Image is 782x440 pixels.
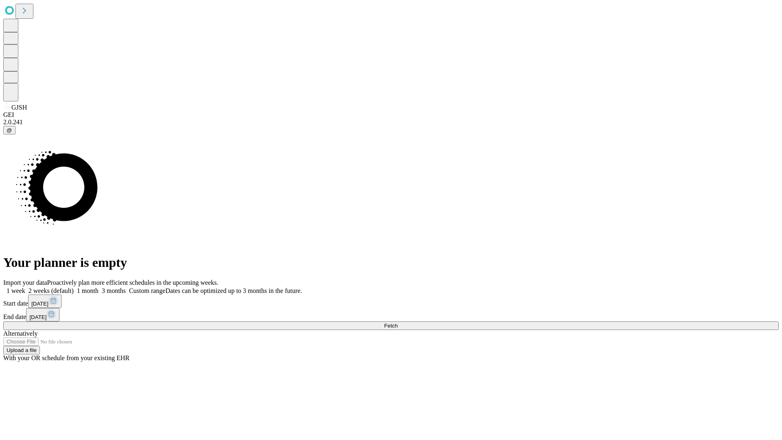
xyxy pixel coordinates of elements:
span: [DATE] [31,301,48,307]
span: 2 weeks (default) [29,287,74,294]
span: With your OR schedule from your existing EHR [3,354,130,361]
button: [DATE] [28,295,62,308]
div: GEI [3,111,779,119]
span: Dates can be optimized up to 3 months in the future. [165,287,302,294]
span: Import your data [3,279,47,286]
span: @ [7,127,12,133]
button: @ [3,126,15,134]
button: Upload a file [3,346,40,354]
span: Fetch [384,323,398,329]
button: [DATE] [26,308,59,321]
span: Alternatively [3,330,37,337]
span: Custom range [129,287,165,294]
div: 2.0.241 [3,119,779,126]
span: Proactively plan more efficient schedules in the upcoming weeks. [47,279,218,286]
div: Start date [3,295,779,308]
span: GJSH [11,104,27,111]
button: Fetch [3,321,779,330]
span: [DATE] [29,314,46,320]
span: 3 months [102,287,126,294]
span: 1 month [77,287,99,294]
h1: Your planner is empty [3,255,779,270]
span: 1 week [7,287,25,294]
div: End date [3,308,779,321]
